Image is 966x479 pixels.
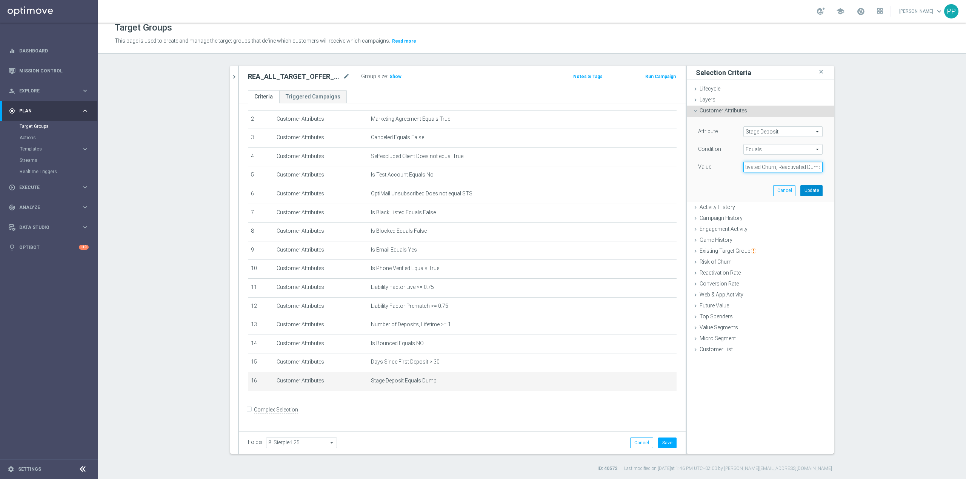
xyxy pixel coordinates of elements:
span: Customer Attributes [700,107,747,114]
i: settings [8,466,14,473]
button: Data Studio keyboard_arrow_right [8,224,89,230]
button: play_circle_outline Execute keyboard_arrow_right [8,184,89,190]
span: Customer List [700,346,733,352]
span: Analyze [19,205,82,210]
div: Plan [9,107,82,114]
div: Optibot [9,237,89,257]
div: +10 [79,245,89,250]
td: Customer Attributes [274,166,368,185]
div: Analyze [9,204,82,211]
span: Data Studio [19,225,82,230]
div: Streams [20,155,97,166]
span: Stage Deposit Equals Dump [371,378,437,384]
td: Customer Attributes [274,278,368,297]
a: Actions [20,135,78,141]
button: Cancel [773,185,795,196]
div: Dashboard [9,41,89,61]
label: Complex Selection [254,406,298,413]
td: Customer Attributes [274,223,368,241]
i: lightbulb [9,244,15,251]
td: 4 [248,147,274,166]
div: Explore [9,88,82,94]
span: Game History [700,237,732,243]
div: lightbulb Optibot +10 [8,244,89,250]
td: 7 [248,204,274,223]
span: Is Phone Verified Equals True [371,265,439,272]
div: Realtime Triggers [20,166,97,177]
td: 5 [248,166,274,185]
td: 3 [248,129,274,148]
a: [PERSON_NAME]keyboard_arrow_down [898,6,944,17]
button: gps_fixed Plan keyboard_arrow_right [8,108,89,114]
button: Mission Control [8,68,89,74]
span: Activity History [700,204,735,210]
i: keyboard_arrow_right [82,184,89,191]
a: Mission Control [19,61,89,81]
td: 15 [248,353,274,372]
td: Customer Attributes [274,335,368,353]
td: Customer Attributes [274,110,368,129]
i: chevron_right [231,73,238,80]
span: Marketing Agreement Equals True [371,116,450,122]
button: person_search Explore keyboard_arrow_right [8,88,89,94]
td: 11 [248,278,274,297]
div: Execute [9,184,82,191]
label: Last modified on [DATE] at 1:46 PM UTC+02:00 by [PERSON_NAME][EMAIL_ADDRESS][DOMAIN_NAME] [624,465,832,472]
span: Top Spenders [700,313,733,319]
span: Liability Factor Prematch >= 0.75 [371,303,448,309]
button: track_changes Analyze keyboard_arrow_right [8,204,89,210]
span: Lifecycle [700,86,720,92]
button: Read more [391,37,417,45]
i: equalizer [9,48,15,54]
div: Templates [20,143,97,155]
span: Is Test Account Equals No [371,172,434,178]
label: Folder [248,439,263,445]
td: Customer Attributes [274,260,368,279]
i: play_circle_outline [9,184,15,191]
span: Existing Target Group [700,248,756,254]
span: Engagement Activity [700,226,748,232]
td: 10 [248,260,274,279]
td: 13 [248,316,274,335]
span: Is Black Listed Equals False [371,209,436,216]
button: chevron_right [230,66,238,88]
td: Customer Attributes [274,185,368,204]
td: 12 [248,297,274,316]
td: Customer Attributes [274,147,368,166]
a: Dashboard [19,41,89,61]
i: mode_edit [343,72,350,81]
a: Criteria [248,90,279,103]
span: Web & App Activity [700,292,743,298]
td: 8 [248,223,274,241]
span: Plan [19,109,82,113]
i: keyboard_arrow_right [82,87,89,94]
span: school [836,7,844,15]
a: Target Groups [20,123,78,129]
button: equalizer Dashboard [8,48,89,54]
lable: Attribute [698,128,718,134]
span: Is Email Equals Yes [371,247,417,253]
i: keyboard_arrow_right [82,224,89,231]
div: PP [944,4,958,18]
span: keyboard_arrow_down [935,7,943,15]
td: 9 [248,241,274,260]
td: 16 [248,372,274,391]
span: Layers [700,97,715,103]
span: Days Since First Deposit > 30 [371,359,440,365]
span: This page is used to create and manage the target groups that define which customers will receive... [115,38,390,44]
td: 6 [248,185,274,204]
span: Templates [20,147,74,151]
div: Target Groups [20,121,97,132]
i: track_changes [9,204,15,211]
span: Explore [19,89,82,93]
span: Selfexcluded Client Does not equal True [371,153,463,160]
span: Conversion Rate [700,281,739,287]
div: Templates [20,147,82,151]
button: Cancel [630,438,653,448]
td: Customer Attributes [274,241,368,260]
label: : [387,73,388,80]
td: Customer Attributes [274,297,368,316]
span: Show [389,74,401,79]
